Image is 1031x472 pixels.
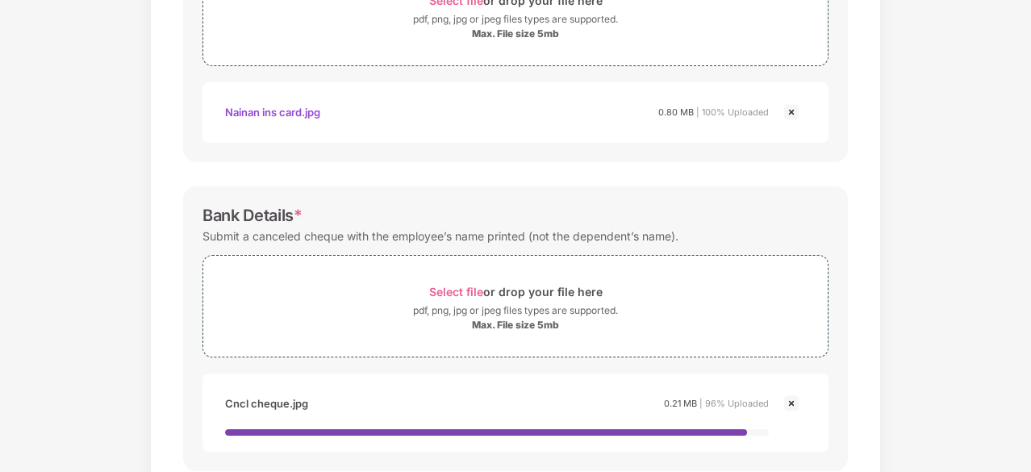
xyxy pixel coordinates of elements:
img: svg+xml;base64,PHN2ZyBpZD0iQ3Jvc3MtMjR4MjQiIHhtbG5zPSJodHRwOi8vd3d3LnczLm9yZy8yMDAwL3N2ZyIgd2lkdG... [782,102,801,122]
img: svg+xml;base64,PHN2ZyBpZD0iQ3Jvc3MtMjR4MjQiIHhtbG5zPSJodHRwOi8vd3d3LnczLm9yZy8yMDAwL3N2ZyIgd2lkdG... [782,394,801,413]
span: | 96% Uploaded [699,398,769,409]
div: Submit a canceled cheque with the employee’s name printed (not the dependent’s name). [202,225,678,247]
div: or drop your file here [429,281,603,303]
span: 0.80 MB [658,107,694,118]
span: Select fileor drop your file herepdf, png, jpg or jpeg files types are supported.Max. File size 5mb [203,268,828,345]
span: Select file [429,285,483,299]
div: Nainan ins card.jpg [225,98,320,126]
span: 0.21 MB [664,398,697,409]
div: Max. File size 5mb [472,319,559,332]
div: Cncl cheque.jpg [225,390,308,417]
span: | 100% Uploaded [696,107,769,118]
div: pdf, png, jpg or jpeg files types are supported. [413,11,618,27]
div: pdf, png, jpg or jpeg files types are supported. [413,303,618,319]
div: Max. File size 5mb [472,27,559,40]
div: Bank Details [202,206,303,225]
